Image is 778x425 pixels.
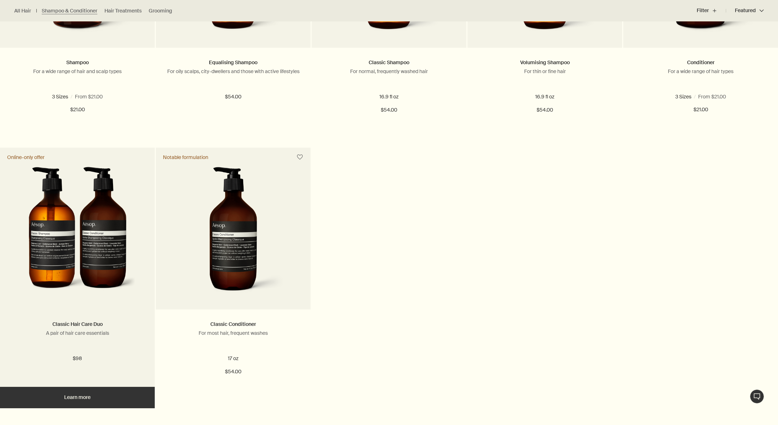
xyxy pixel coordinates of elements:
[687,59,715,66] a: Conditioner
[70,106,85,114] span: $21.00
[658,93,675,100] span: 3.4 oz
[693,106,708,114] span: $21.00
[19,167,135,299] img: Classic Shampoo and Classic Conditioner in amber recycled plastic bottles.
[163,154,208,160] div: Notable formulation
[478,68,611,75] p: For thin or fine hair
[42,7,97,14] a: Shampoo & Conditioner
[62,93,85,100] span: 16.9 fl oz
[209,59,257,66] a: Equalising Shampoo
[322,68,456,75] p: For normal, frequently washed hair
[689,93,706,100] span: 17.2 oz
[52,321,103,327] a: Classic Hair Care Duo
[750,389,764,404] button: Live Assistance
[537,106,553,114] span: $54.00
[167,68,300,75] p: For oily scalps, city-dwellers and those with active lifestyles
[381,106,397,114] span: $54.00
[520,59,570,66] a: Volumising Shampoo
[11,330,144,336] p: A pair of hair care essentials
[156,167,311,309] a: Classic Conditioner with pump
[225,93,241,101] span: $54.00
[210,321,256,327] a: Classic Conditioner
[720,93,748,100] span: 17.2 oz refill
[11,68,144,75] p: For a wide range of hair and scalp types
[73,354,82,363] span: $98
[66,59,89,66] a: Shampoo
[7,154,45,160] div: Online-only offer
[28,93,48,100] span: 3.3 fl oz
[726,2,764,19] button: Featured
[104,7,142,14] a: Hair Treatments
[225,368,241,376] span: $54.00
[167,330,300,336] p: For most hair, frequent washes
[697,2,726,19] button: Filter
[98,93,132,100] span: 16.9 fl oz refill
[369,59,409,66] a: Classic Shampoo
[293,151,306,164] button: Save to cabinet
[14,7,31,14] a: All Hair
[634,68,767,75] p: For a wide range of hair types
[180,167,287,299] img: Classic Conditioner with pump
[149,7,172,14] a: Grooming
